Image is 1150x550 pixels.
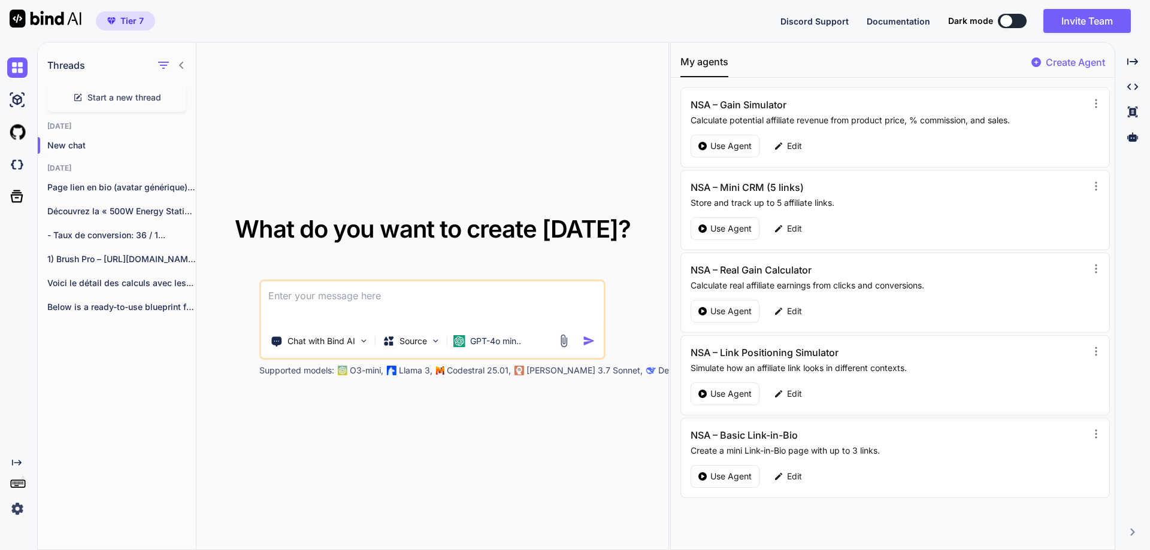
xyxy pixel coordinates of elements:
img: claude [646,366,656,375]
img: githubLight [7,122,28,142]
p: Use Agent [710,305,752,317]
img: Pick Tools [359,336,369,346]
p: Use Agent [710,470,752,482]
p: Use Agent [710,140,752,152]
p: Edit [787,388,802,400]
span: What do you want to create [DATE]? [235,214,631,244]
h1: Threads [47,58,85,72]
h2: [DATE] [38,163,196,173]
button: Discord Support [780,15,849,28]
img: icon [583,335,595,347]
img: darkCloudIdeIcon [7,154,28,175]
img: Bind AI [10,10,81,28]
p: GPT-4o min.. [470,335,521,347]
button: My agents [680,54,728,77]
p: Chat with Bind AI [287,335,355,347]
img: attachment [557,334,571,348]
h3: NSA – Basic Link-in-Bio [691,428,964,442]
p: Use Agent [710,388,752,400]
img: chat [7,57,28,78]
p: Edit [787,305,802,317]
p: New chat [47,139,196,151]
button: Documentation [867,15,930,28]
p: Calculate real affiliate earnings from clicks and conversions. [691,279,1082,291]
h3: NSA – Gain Simulator [691,98,964,112]
span: Tier 7 [120,15,144,27]
p: Simulate how an affiliate link looks in different contexts. [691,362,1082,374]
p: Page lien en bio (avatar générique) [... [47,181,196,193]
span: Documentation [867,16,930,26]
p: Edit [787,223,802,235]
p: Source [400,335,427,347]
p: Edit [787,470,802,482]
p: Create a mini Link-in-Bio page with up to 3 links. [691,445,1082,457]
img: GPT-4 [338,366,347,375]
p: Use Agent [710,223,752,235]
img: ai-studio [7,90,28,110]
p: - Taux de conversion: 36 / 1... [47,229,196,241]
p: Codestral 25.01, [447,364,511,376]
p: Supported models: [259,364,334,376]
img: premium [107,17,116,25]
span: Discord Support [780,16,849,26]
p: Edit [787,140,802,152]
p: Découvrez la « 500W Energy Station »... [47,205,196,217]
button: premiumTier 7 [96,11,155,31]
button: Invite Team [1043,9,1131,33]
p: 1) Brush Pro – [URL][DOMAIN_NAME] – 0... [47,253,196,265]
p: Llama 3, [399,364,432,376]
p: Deepseek R1 [658,364,709,376]
h3: NSA – Real Gain Calculator [691,263,964,277]
p: Calculate potential affiliate revenue from product price, % commission, and sales. [691,114,1082,126]
img: Mistral-AI [436,366,444,375]
p: Store and track up to 5 affiliate links. [691,197,1082,209]
img: settings [7,499,28,519]
p: Voici le détail des calculs avec les... [47,277,196,289]
img: claude [515,366,524,375]
p: Below is a ready-to-use blueprint for Nova... [47,301,196,313]
p: O3-mini, [350,364,383,376]
h3: NSA – Mini CRM (5 links) [691,180,964,195]
p: [PERSON_NAME] 3.7 Sonnet, [526,364,643,376]
h2: [DATE] [38,121,196,131]
img: Llama2 [387,366,397,375]
span: Dark mode [948,15,993,27]
span: Start a new thread [87,92,161,104]
img: Pick Models [431,336,441,346]
p: Create Agent [1046,55,1105,69]
img: GPT-4o mini [453,335,465,347]
h3: NSA – Link Positioning Simulator [691,345,964,360]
